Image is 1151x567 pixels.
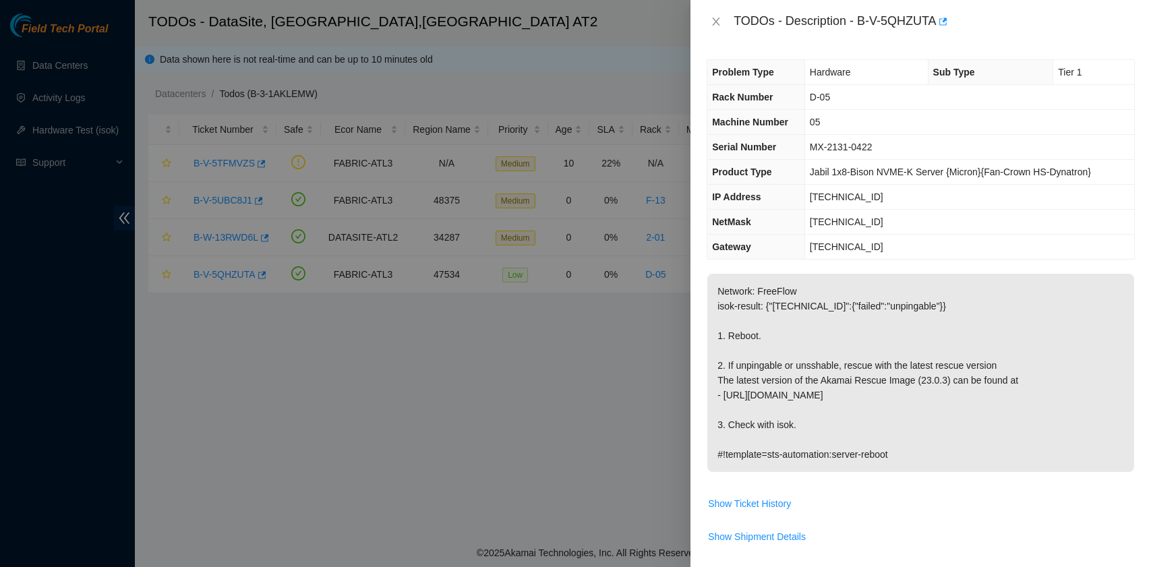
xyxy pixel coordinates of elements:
span: [TECHNICAL_ID] [810,191,883,202]
span: D-05 [810,92,830,102]
button: Show Shipment Details [707,526,806,547]
span: [TECHNICAL_ID] [810,241,883,252]
span: Sub Type [933,67,975,78]
span: NetMask [712,216,751,227]
span: Show Ticket History [708,496,791,511]
span: Product Type [712,167,771,177]
span: Gateway [712,241,751,252]
span: Machine Number [712,117,788,127]
p: Network: FreeFlow isok-result: {"[TECHNICAL_ID]":{"failed":"unpingable"}} 1. Reboot. 2. If unping... [707,274,1134,472]
span: Tier 1 [1058,67,1082,78]
button: Show Ticket History [707,493,792,514]
button: Close [707,16,726,28]
span: [TECHNICAL_ID] [810,216,883,227]
span: 05 [810,117,821,127]
span: close [711,16,721,27]
span: Problem Type [712,67,774,78]
span: Jabil 1x8-Bison NVME-K Server {Micron}{Fan-Crown HS-Dynatron} [810,167,1091,177]
span: Show Shipment Details [708,529,806,544]
span: Serial Number [712,142,776,152]
span: IP Address [712,191,761,202]
div: TODOs - Description - B-V-5QHZUTA [734,11,1135,32]
span: Hardware [810,67,851,78]
span: Rack Number [712,92,773,102]
span: MX-2131-0422 [810,142,873,152]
